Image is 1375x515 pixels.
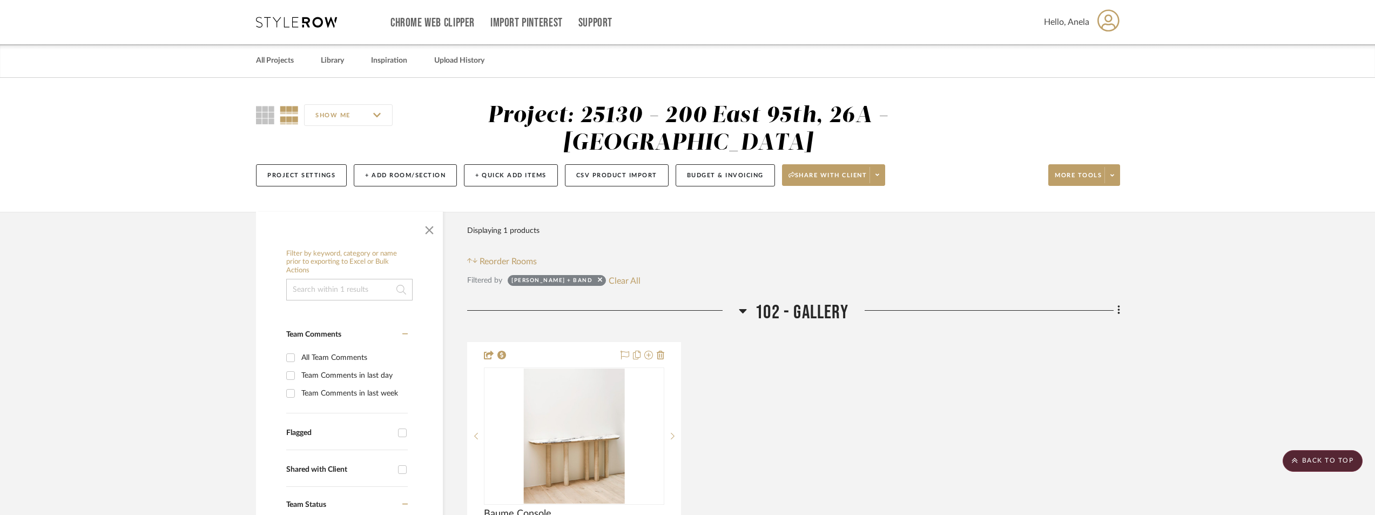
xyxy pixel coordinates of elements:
[256,53,294,68] a: All Projects
[286,501,326,509] span: Team Status
[286,279,413,300] input: Search within 1 results
[467,220,540,242] div: Displaying 1 products
[321,53,344,68] a: Library
[301,349,405,366] div: All Team Comments
[488,104,888,155] div: Project: 25130 - 200 East 95th, 26A - [GEOGRAPHIC_DATA]
[565,164,669,186] button: CSV Product Import
[511,277,592,287] div: [PERSON_NAME] + Band
[434,53,484,68] a: Upload History
[484,368,664,504] div: 0
[467,275,502,286] div: Filtered by
[467,255,537,268] button: Reorder Rooms
[286,429,393,438] div: Flagged
[1044,16,1089,29] span: Hello, Anela
[354,164,457,186] button: + Add Room/Section
[390,18,475,28] a: Chrome Web Clipper
[371,53,407,68] a: Inspiration
[286,250,413,275] h6: Filter by keyword, category or name prior to exporting to Excel or Bulk Actions
[480,255,537,268] span: Reorder Rooms
[286,465,393,474] div: Shared with Client
[578,18,612,28] a: Support
[490,18,563,28] a: Import Pinterest
[419,217,440,239] button: Close
[755,301,848,324] span: 102 - GALLERY
[609,273,641,287] button: Clear All
[301,367,405,384] div: Team Comments in last day
[256,164,347,186] button: Project Settings
[286,331,341,338] span: Team Comments
[1055,171,1102,188] span: More tools
[1048,164,1120,186] button: More tools
[788,171,867,188] span: Share with client
[524,369,625,504] img: Baume Console
[676,164,775,186] button: Budget & Invoicing
[782,164,886,186] button: Share with client
[301,385,405,402] div: Team Comments in last week
[464,164,558,186] button: + Quick Add Items
[1283,450,1363,472] scroll-to-top-button: BACK TO TOP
